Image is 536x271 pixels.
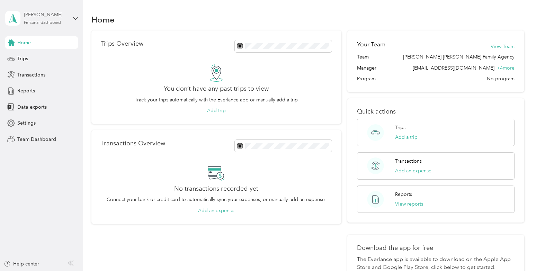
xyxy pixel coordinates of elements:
[101,40,143,47] p: Trips Overview
[497,232,536,271] iframe: Everlance-gr Chat Button Frame
[395,157,422,165] p: Transactions
[207,107,226,114] button: Add trip
[17,119,36,127] span: Settings
[164,85,269,92] h2: You don’t have any past trips to view
[395,134,418,141] button: Add a trip
[395,191,412,198] p: Reports
[487,75,515,82] span: No program
[413,65,494,71] span: [EMAIL_ADDRESS][DOMAIN_NAME]
[17,55,28,62] span: Trips
[24,11,67,18] div: [PERSON_NAME]
[198,207,234,214] button: Add an expense
[403,53,515,61] span: [PERSON_NAME] [PERSON_NAME] Family Agency
[357,64,376,72] span: Manager
[357,108,514,115] p: Quick actions
[4,260,39,268] button: Help center
[395,124,405,131] p: Trips
[135,96,298,103] p: Track your trips automatically with the Everlance app or manually add a trip
[395,167,431,174] button: Add an expense
[357,53,369,61] span: Team
[101,140,165,147] p: Transactions Overview
[17,87,35,94] span: Reports
[17,71,45,79] span: Transactions
[497,65,515,71] span: + 4 more
[24,21,61,25] div: Personal dashboard
[357,75,376,82] span: Program
[17,136,56,143] span: Team Dashboard
[395,200,423,208] button: View reports
[17,39,31,46] span: Home
[174,185,258,192] h2: No transactions recorded yet
[491,43,515,50] button: View Team
[357,40,385,49] h2: Your Team
[107,196,326,203] p: Connect your bank or credit card to automatically sync your expenses, or manually add an expense.
[357,244,514,252] p: Download the app for free
[91,16,115,23] h1: Home
[17,103,47,111] span: Data exports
